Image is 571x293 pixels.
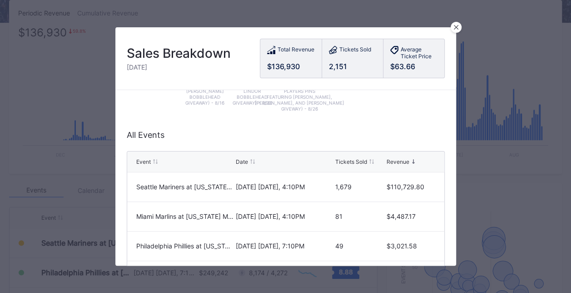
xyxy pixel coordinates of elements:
div: Date [236,158,248,165]
div: Revenue [386,158,409,165]
div: $4,487.17 [386,212,435,220]
text: [GEOGRAPHIC_DATA] Phillies at New York Mets (SNY Players Pins Featuring [PERSON_NAME], [PERSON_NA... [254,71,344,111]
div: 81 [335,212,384,220]
div: Total Revenue [278,46,314,56]
div: Tickets Sold [339,46,371,56]
div: Seattle Mariners at [US_STATE] Mets ([PERSON_NAME] Bobblehead Giveaway) [136,183,233,191]
div: [DATE] [DATE], 7:10PM [236,242,333,250]
div: Sales Breakdown [127,45,231,61]
div: Event [136,158,151,165]
div: Miami Marlins at [US_STATE] Mets ([PERSON_NAME] Giveaway) [136,212,233,220]
div: All Events [127,130,445,140]
div: Tickets Sold [335,158,367,165]
div: [DATE] [DATE], 4:10PM [236,183,333,191]
div: $110,729.80 [386,183,435,191]
div: 1,679 [335,183,384,191]
div: Average Ticket Price [401,46,437,60]
div: 49 [335,242,384,250]
div: Philadelphia Phillies at [US_STATE] Mets (SNY Players Pins Featuring [PERSON_NAME], [PERSON_NAME]... [136,242,233,250]
div: [DATE] [127,63,231,71]
div: $63.66 [390,62,437,71]
div: $136,930 [267,62,315,71]
div: [DATE] [DATE], 4:10PM [236,212,333,220]
div: 2,151 [329,62,376,71]
div: $3,021.58 [386,242,435,250]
